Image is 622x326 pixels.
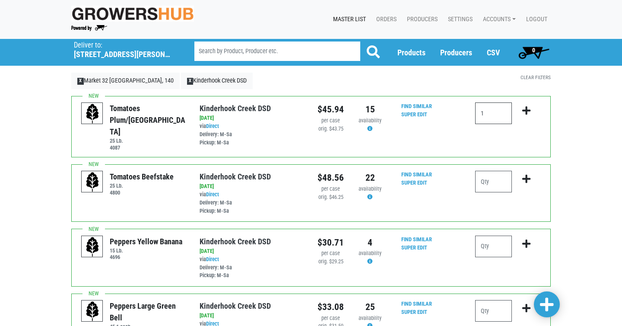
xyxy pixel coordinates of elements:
[200,182,305,191] div: [DATE]
[317,314,344,323] div: per case
[317,300,344,314] div: $33.08
[110,254,182,260] h6: 4696
[401,103,432,109] a: Find Similar
[74,50,172,59] h5: [STREET_ADDRESS][PERSON_NAME]
[200,199,305,215] div: Delivery: M-Sa Pickup: M-Sa
[206,256,219,262] a: Direct
[357,300,383,314] div: 25
[200,256,305,280] div: via
[514,44,553,61] a: 0
[110,247,182,254] h6: 15 Lb.
[74,41,172,50] p: Deliver to:
[475,300,512,322] input: Qty
[401,300,432,307] a: Find Similar
[317,117,344,125] div: per case
[440,48,472,57] a: Producers
[82,103,103,125] img: placeholder-variety-43d6402dacf2d531de610a020419775a.svg
[71,25,107,31] img: Powered by Big Wheelbarrow
[397,48,425,57] a: Products
[441,11,476,28] a: Settings
[82,171,103,193] img: placeholder-variety-43d6402dacf2d531de610a020419775a.svg
[200,114,305,122] div: [DATE]
[401,179,427,186] a: Super Edit
[200,122,305,147] div: via
[110,236,182,247] div: Peppers Yellow Banana
[110,102,186,137] div: Tomatoes Plum/[GEOGRAPHIC_DATA]
[357,171,383,185] div: 22
[200,191,305,215] div: via
[317,171,344,185] div: $48.56
[317,102,344,116] div: $45.94
[200,131,305,147] div: Delivery: M-Sa Pickup: M-Sa
[77,78,84,85] span: X
[475,171,512,192] input: Qty
[520,74,551,80] a: Clear Filters
[200,104,271,113] a: Kinderhook Creek DSD
[110,137,186,144] h6: 25 Lb.
[401,309,427,315] a: Super Edit
[181,73,253,89] a: XKinderhook Creek DSD
[401,244,427,251] a: Super Edit
[82,300,103,322] img: placeholder-variety-43d6402dacf2d531de610a020419775a.svg
[401,171,432,178] a: Find Similar
[200,264,305,280] div: Delivery: M-Sa Pickup: M-Sa
[200,312,305,320] div: [DATE]
[487,48,500,57] a: CSV
[359,315,381,321] span: availability
[475,102,512,124] input: Qty
[194,42,360,61] input: Search by Product, Producer etc.
[317,193,344,201] div: orig. $46.25
[359,250,381,256] span: availability
[200,237,271,246] a: Kinderhook Creek DSD
[200,247,305,256] div: [DATE]
[317,185,344,193] div: per case
[400,11,441,28] a: Producers
[401,111,427,118] a: Super Edit
[110,182,174,189] h6: 25 Lb.
[110,144,186,151] h6: 4087
[519,11,551,28] a: Logout
[532,47,535,54] span: 0
[74,39,179,59] span: Market 32 Pittsfield, 140 (555 Hubbard Ave, Pittsfield, MA 01201, USA)
[187,78,194,85] span: X
[476,11,519,28] a: Accounts
[326,11,369,28] a: Master List
[82,236,103,258] img: placeholder-variety-43d6402dacf2d531de610a020419775a.svg
[357,102,383,116] div: 15
[317,258,344,266] div: orig. $29.25
[110,171,174,182] div: Tomatoes Beefstake
[317,249,344,258] div: per case
[317,125,344,133] div: orig. $43.75
[475,236,512,257] input: Qty
[71,6,194,22] img: original-fc7597fdc6adbb9d0e2ae620e786d1a2.jpg
[71,73,180,89] a: XMarket 32 [GEOGRAPHIC_DATA], 140
[200,172,271,181] a: Kinderhook Creek DSD
[200,301,271,310] a: Kinderhook Creek DSD
[359,117,381,124] span: availability
[317,236,344,249] div: $30.71
[206,191,219,198] a: Direct
[401,236,432,243] a: Find Similar
[359,185,381,192] span: availability
[110,189,174,196] h6: 4800
[110,300,186,323] div: Peppers Large Green Bell
[369,11,400,28] a: Orders
[357,236,383,249] div: 4
[206,123,219,129] a: Direct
